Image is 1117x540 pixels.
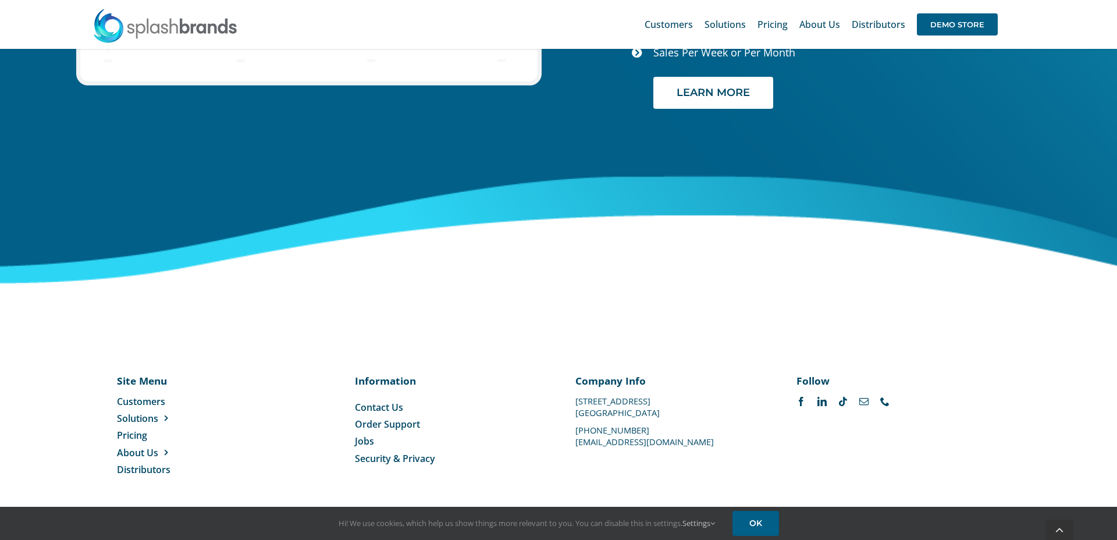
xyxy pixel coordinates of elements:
span: Pricing [117,429,147,442]
a: Settings [682,518,715,528]
a: Distributors [117,463,236,476]
span: About Us [799,20,840,29]
p: Information [355,374,542,388]
span: Distributors [117,463,170,476]
a: Distributors [852,6,905,43]
img: SplashBrands.com Logo [93,8,238,43]
a: Security & Privacy [355,452,542,465]
span: LEARN MORE [677,87,750,99]
a: DEMO STORE [917,6,998,43]
a: Order Support [355,418,542,431]
span: Sales Per Week or Per Month [653,45,795,59]
p: Follow [796,374,983,388]
span: Pricing [757,20,788,29]
nav: Menu [117,395,236,477]
a: LEARN MORE [653,77,773,109]
span: Solutions [117,412,158,425]
span: Contact Us [355,401,403,414]
a: Solutions [117,412,236,425]
span: Hi! We use cookies, which help us show things more relevant to you. You can disable this in setti... [339,518,715,528]
a: Pricing [117,429,236,442]
a: Customers [117,395,236,408]
p: Company Info [575,374,762,388]
span: Distributors [852,20,905,29]
span: Customers [645,20,693,29]
nav: Menu [355,401,542,466]
a: phone [880,397,890,406]
span: Jobs [355,435,374,447]
a: Pricing [757,6,788,43]
a: linkedin [817,397,827,406]
a: mail [859,397,869,406]
a: About Us [117,446,236,459]
a: Contact Us [355,401,542,414]
nav: Main Menu Sticky [645,6,998,43]
span: Security & Privacy [355,452,435,465]
span: Order Support [355,418,420,431]
a: facebook [796,397,806,406]
span: Solutions [705,20,746,29]
a: tiktok [838,397,848,406]
a: Customers [645,6,693,43]
span: DEMO STORE [917,13,998,35]
p: Site Menu [117,374,236,388]
span: About Us [117,446,158,459]
span: Customers [117,395,165,408]
a: Jobs [355,435,542,447]
a: OK [732,511,779,536]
